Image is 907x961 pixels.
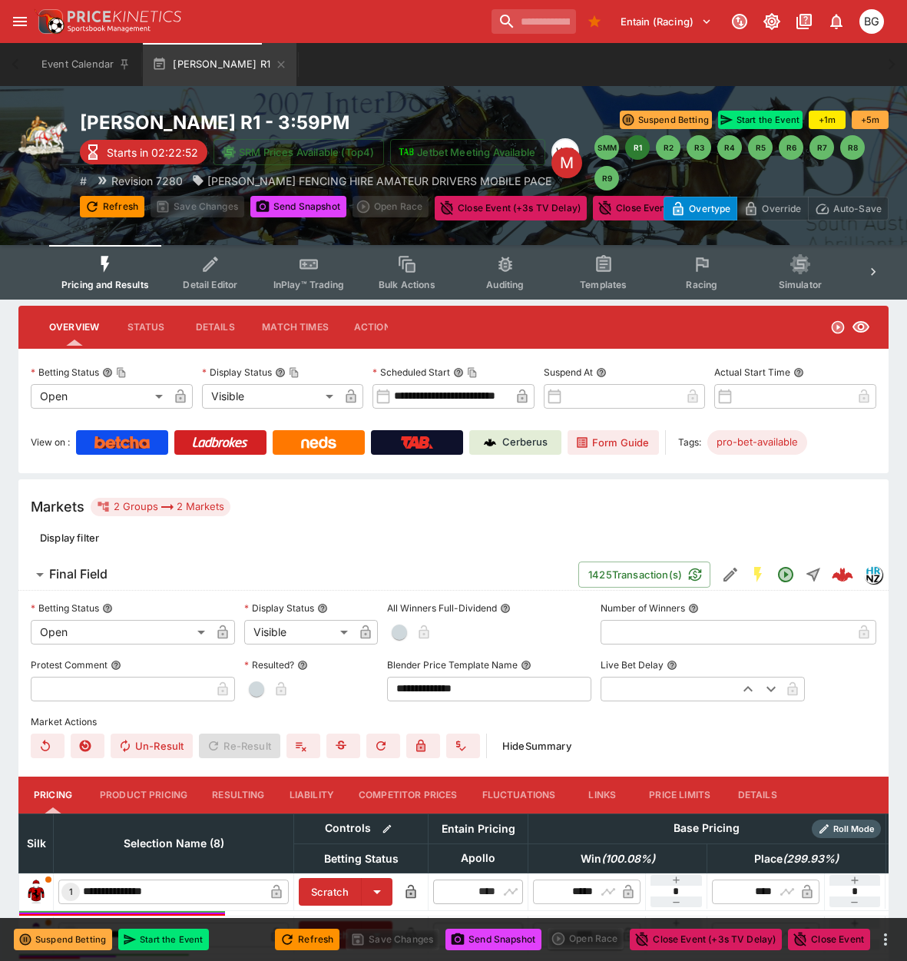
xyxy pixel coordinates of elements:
[180,309,250,346] button: Details
[467,367,478,378] button: Copy To Clipboard
[469,430,561,455] a: Cerberus
[299,878,362,906] button: Scratch
[88,777,200,814] button: Product Pricing
[564,850,672,868] span: Win(100.08%)
[111,173,183,189] p: Revision 7280
[667,819,746,838] div: Base Pricing
[686,279,717,290] span: Racing
[852,318,870,336] svg: Visible
[582,9,607,34] button: Bookmarks
[737,197,808,220] button: Override
[80,196,144,217] button: Refresh
[788,929,870,950] button: Close Event
[387,601,497,615] p: All Winners Full-Dividend
[37,309,111,346] button: Overview
[61,279,149,290] span: Pricing and Results
[772,561,799,588] button: Open
[80,173,87,189] p: Copy To Clipboard
[273,279,344,290] span: InPlay™ Trading
[200,777,276,814] button: Resulting
[111,309,180,346] button: Status
[18,111,68,160] img: harness_racing.png
[625,135,650,160] button: R1
[107,834,241,853] span: Selection Name (8)
[31,620,210,645] div: Open
[492,9,576,34] input: search
[24,880,48,904] img: runner 1
[31,601,99,615] p: Betting Status
[678,430,701,455] label: Tags:
[486,279,524,290] span: Auditing
[183,279,237,290] span: Detail Editor
[620,111,712,129] button: Suspend Betting
[832,564,853,585] div: 1447ac85-281b-468b-9fc9-eb466af00e7b
[688,603,699,614] button: Number of Winners
[387,658,518,671] p: Blender Price Template Name
[275,929,339,950] button: Refresh
[31,734,65,758] button: Clear Results
[71,734,104,758] button: Clear Losing Results
[859,9,884,34] div: Ben Grimstone
[718,111,803,129] button: Start the Event
[31,430,70,455] label: View on :
[502,435,548,450] p: Cerberus
[372,366,450,379] p: Scheduled Start
[470,777,568,814] button: Fluctuations
[737,850,856,868] span: Place(299.93%)
[107,144,198,161] p: Starts in 02:22:52
[707,430,807,455] div: Betting Target: cerberus
[353,196,429,217] div: split button
[401,436,433,449] img: TabNZ
[277,777,346,814] button: Liability
[289,367,300,378] button: Copy To Clipboard
[830,320,846,335] svg: Open
[568,777,637,814] button: Links
[31,525,108,550] button: Display filter
[275,367,286,378] button: Display StatusCopy To Clipboard
[68,11,181,22] img: PriceKinetics
[94,436,150,449] img: Betcha
[366,734,400,758] button: Remap Selection Target
[18,559,578,590] button: Final Field
[116,367,127,378] button: Copy To Clipboard
[596,367,607,378] button: Suspend At
[717,135,742,160] button: R4
[832,564,853,585] img: logo-cerberus--red.svg
[521,660,531,671] button: Blender Price Template Name
[689,200,730,217] p: Overtype
[484,436,496,449] img: Cerberus
[748,135,773,160] button: R5
[594,166,619,191] button: R9
[435,196,587,220] button: Close Event (+3s TV Delay)
[34,6,65,37] img: PriceKinetics Logo
[307,850,415,868] span: Betting Status
[286,734,320,758] button: Deductions
[551,147,582,178] div: Edit Meeting
[714,366,790,379] p: Actual Start Time
[687,135,711,160] button: R3
[377,819,397,839] button: Bulk edit
[852,111,889,129] button: +5m
[390,139,545,165] button: Jetbet Meeting Available
[864,565,882,584] div: hrnz
[827,559,858,590] a: 1447ac85-281b-468b-9fc9-eb466af00e7b
[207,173,551,189] p: [PERSON_NAME] FENCING HIRE AMATEUR DRIVERS MOBILE PACE
[445,929,541,950] button: Send Snapshot
[812,820,881,838] div: Show/hide Price Roll mode configuration.
[723,777,792,814] button: Details
[399,144,414,160] img: jetbet-logo.svg
[779,279,822,290] span: Simulator
[601,658,664,671] p: Live Bet Delay
[601,601,685,615] p: Number of Winners
[49,245,858,300] div: Event type filters
[102,367,113,378] button: Betting StatusCopy To Clipboard
[446,734,480,758] button: Dividends
[637,777,723,814] button: Price Limits
[31,498,84,515] h5: Markets
[202,384,339,409] div: Visible
[326,734,360,758] button: Substitutions
[31,658,108,671] p: Protest Comment
[111,734,193,758] button: Un-Result
[192,436,248,449] img: Ladbrokes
